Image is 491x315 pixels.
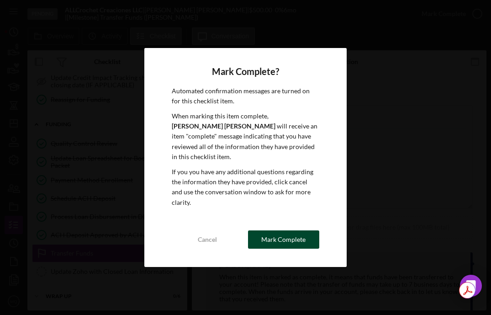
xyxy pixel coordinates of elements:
[172,230,243,249] button: Cancel
[460,275,482,297] div: Open Intercom Messenger
[172,167,319,208] p: If you you have any additional questions regarding the information they have provided, click canc...
[198,230,217,249] div: Cancel
[172,86,319,107] p: Automated confirmation messages are turned on for this checklist item.
[172,111,319,162] p: When marking this item complete, will receive an item "complete" message indicating that you have...
[261,230,306,249] div: Mark Complete
[172,66,319,77] h4: Mark Complete?
[248,230,319,249] button: Mark Complete
[172,122,275,130] b: [PERSON_NAME] [PERSON_NAME]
